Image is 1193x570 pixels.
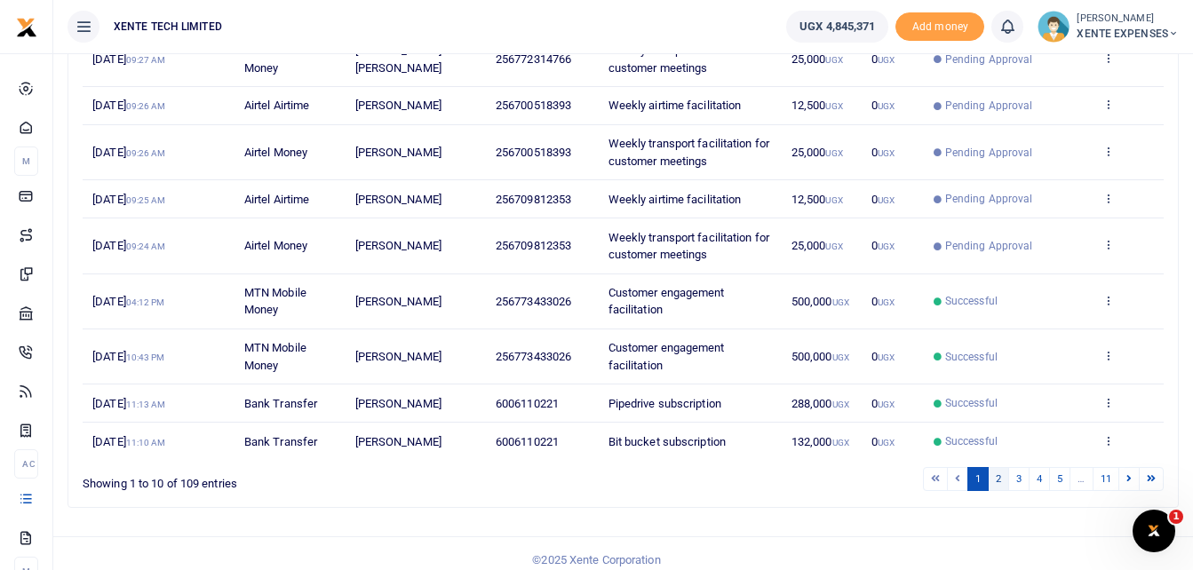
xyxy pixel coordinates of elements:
img: profile-user [1038,11,1070,43]
small: UGX [878,101,895,111]
span: MTN Mobile Money [244,286,306,317]
small: UGX [878,352,895,362]
span: [DATE] [92,52,165,66]
span: Bit bucket subscription [608,435,726,448]
small: UGX [878,241,895,251]
span: Pending Approval [945,98,1033,114]
a: 4 [1029,467,1050,491]
span: [DATE] [92,239,165,252]
span: Pending Approval [945,145,1033,161]
a: logo-small logo-large logo-large [16,20,37,33]
span: [DATE] [92,435,165,448]
a: 2 [988,467,1009,491]
span: Pending Approval [945,51,1033,67]
small: UGX [878,55,895,65]
a: 3 [1008,467,1030,491]
small: 10:43 PM [126,352,165,362]
span: Customer engagement facilitation [608,341,725,372]
span: Weekly transport facilitation for customer meetings [608,231,769,262]
span: Pending Approval [945,191,1033,207]
small: UGX [878,438,895,447]
span: 0 [871,239,895,252]
span: 1 [1169,510,1183,524]
span: 256700518393 [496,99,571,112]
a: UGX 4,845,371 [786,11,888,43]
span: [PERSON_NAME] [355,193,441,206]
span: 0 [871,350,895,363]
span: 0 [871,52,895,66]
span: [PERSON_NAME] [355,99,441,112]
span: [DATE] [92,146,165,159]
span: [PERSON_NAME] [355,397,441,410]
span: 132,000 [791,435,849,448]
small: UGX [825,241,842,251]
span: [PERSON_NAME] [355,146,441,159]
iframe: Intercom live chat [1133,510,1175,552]
small: 09:24 AM [126,241,166,251]
small: UGX [832,400,849,409]
span: [PERSON_NAME] [355,350,441,363]
span: Add money [895,12,984,42]
span: 0 [871,146,895,159]
span: UGX 4,845,371 [799,18,875,36]
span: Customer engagement facilitation [608,286,725,317]
small: UGX [878,297,895,307]
a: 1 [967,467,989,491]
span: 256773433026 [496,295,571,308]
span: Successful [945,433,998,449]
small: UGX [825,195,842,205]
div: Showing 1 to 10 of 109 entries [83,465,526,493]
small: UGX [878,148,895,158]
span: 288,000 [791,397,849,410]
small: UGX [825,101,842,111]
span: 0 [871,193,895,206]
span: [PERSON_NAME] [355,295,441,308]
span: Weekly airtime facilitation [608,99,742,112]
span: Weekly airtime facilitation [608,193,742,206]
span: 25,000 [791,52,843,66]
span: Airtel Money [244,239,307,252]
span: Pipedrive subscription [608,397,721,410]
small: 09:27 AM [126,55,166,65]
span: 500,000 [791,295,849,308]
span: 12,500 [791,193,843,206]
span: 0 [871,435,895,448]
span: Bank Transfer [244,435,317,448]
li: M [14,146,38,176]
span: 12,500 [791,99,843,112]
span: 6006110221 [496,435,559,448]
span: Airtel Airtime [244,193,309,206]
span: Successful [945,349,998,365]
small: UGX [878,400,895,409]
small: 11:10 AM [126,438,166,447]
a: 5 [1049,467,1070,491]
span: 256773433026 [496,350,571,363]
small: UGX [832,297,849,307]
span: [DATE] [92,295,164,308]
span: 0 [871,99,895,112]
span: 256772314766 [496,52,571,66]
span: MTN Mobile Money [244,341,306,372]
span: [DATE] [92,397,165,410]
a: 11 [1093,467,1119,491]
span: Successful [945,293,998,309]
span: 500,000 [791,350,849,363]
span: 25,000 [791,239,843,252]
span: Pending Approval [945,238,1033,254]
span: [PERSON_NAME] [PERSON_NAME] [355,44,441,75]
small: UGX [825,148,842,158]
li: Wallet ballance [779,11,895,43]
small: 09:25 AM [126,195,166,205]
span: [PERSON_NAME] [355,239,441,252]
span: [PERSON_NAME] [355,435,441,448]
li: Ac [14,449,38,479]
small: UGX [832,438,849,447]
img: logo-small [16,17,37,38]
span: 25,000 [791,146,843,159]
small: UGX [832,352,849,362]
a: profile-user [PERSON_NAME] XENTE EXPENSES [1038,11,1179,43]
a: Add money [895,19,984,32]
span: 256709812353 [496,239,571,252]
span: Bank Transfer [244,397,317,410]
span: Weekly transport facilitation for customer meetings [608,137,769,168]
